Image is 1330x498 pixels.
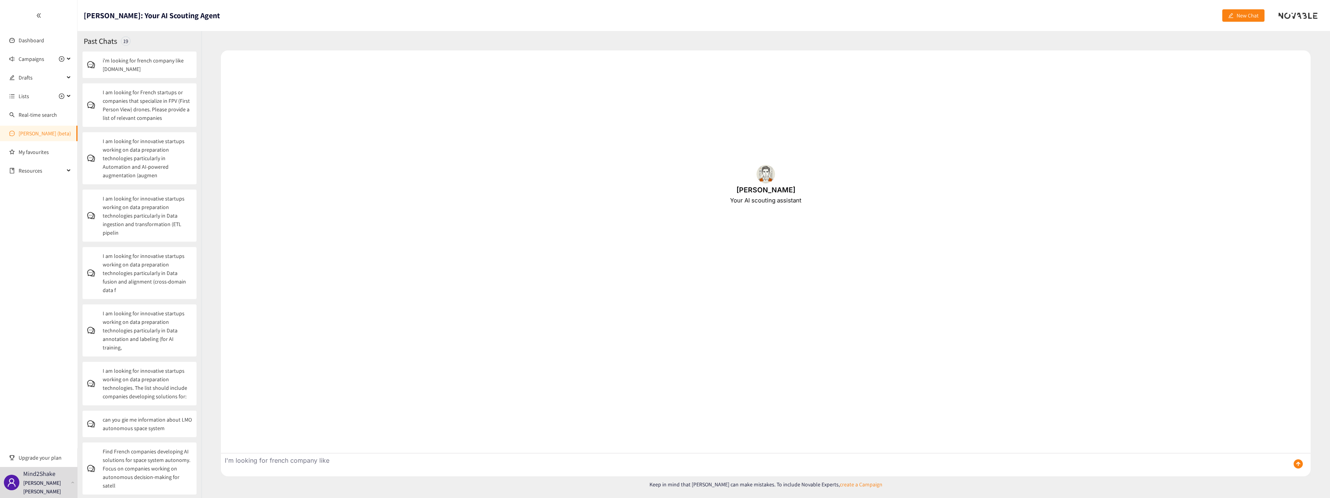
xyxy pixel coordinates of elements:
span: Upgrade your plan [19,450,71,465]
span: comment [87,420,103,428]
span: Campaigns [19,51,44,67]
p: I am looking for innovative startups working on data preparation technologies particularly in Aut... [103,137,192,180]
span: New Chat [1237,11,1259,20]
span: comment [87,269,103,277]
span: plus-circle [59,93,64,99]
textarea: Ask Scott anything about innovative companies you are searching for... [221,453,1283,476]
span: double-left [36,13,41,18]
span: Resources [19,163,64,178]
div: [PERSON_NAME] [736,185,796,195]
span: Lists [19,88,29,104]
a: Real-time search [19,111,57,118]
span: unordered-list [9,93,15,99]
button: editNew Chat [1222,9,1265,22]
a: [PERSON_NAME] (beta) [19,130,71,137]
div: Your AI scouting assistant [730,196,801,204]
span: comment [87,327,103,334]
span: comment [87,101,103,109]
p: I am looking for innovative startups working on data preparation technologies particularly in Dat... [103,309,192,352]
p: Mind2Shake [23,469,55,479]
span: user [7,478,16,487]
p: can you gie me information about LMO autonomous space system [103,415,192,432]
span: comment [87,154,103,162]
iframe: Chat Widget [1204,414,1330,498]
span: comment [87,61,103,69]
span: sound [9,56,15,62]
p: I am looking for innovative startups working on data preparation technologies particularly in Dat... [103,252,192,294]
span: trophy [9,455,15,460]
span: book [9,168,15,173]
p: [PERSON_NAME] [PERSON_NAME] [23,479,68,496]
span: Drafts [19,70,64,85]
a: Dashboard [19,37,44,44]
h2: Past Chats [84,36,117,47]
a: create a Campaign [840,481,882,488]
span: edit [9,75,15,80]
div: 19 [121,36,131,46]
span: comment [87,212,103,220]
a: My favourites [19,144,71,160]
span: comment [87,380,103,387]
span: comment [87,465,103,472]
div: Widget de chat [1204,414,1330,498]
p: I am looking for innovative startups working on data preparation technologies particularly in Dat... [103,194,192,237]
p: I am looking for French startups or companies that specialize in FPV (First Person View) drones. ... [103,88,192,122]
p: Keep in mind that [PERSON_NAME] can make mistakes. To include Novable Experts, [221,480,1311,489]
p: Find French companies developing AI solutions for space system autonomy. Focus on companies worki... [103,447,192,490]
span: edit [1228,13,1234,19]
p: i'm looking for french company like [DOMAIN_NAME] [103,56,192,73]
img: Scott.87bedd56a4696ef791cd.png [756,164,775,184]
p: I am looking for innovative startups working on data preparation technologies. The list should in... [103,367,192,401]
span: plus-circle [59,56,64,62]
